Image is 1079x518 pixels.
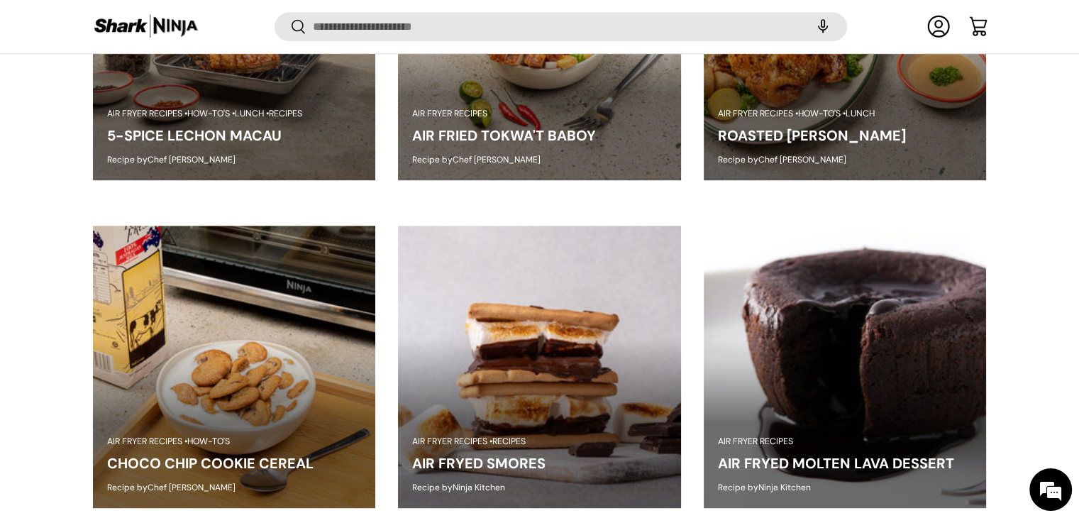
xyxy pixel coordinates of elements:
[718,126,906,145] a: ROASTED [PERSON_NAME]
[398,226,681,509] img: https://sharkninja.com.ph/blogs/recipes/air-fryed-smores
[107,454,314,473] a: CHOCO CHIP COOKIE CEREAL
[704,226,987,509] img: https://sharkninja.com.ph/blogs/recipes/air-fryed-molten-lava-dessert
[93,13,199,40] img: Shark Ninja Philippines
[412,126,596,145] a: AIR FRIED TOKWA'T BABOY
[107,126,282,145] a: 5-SPICE LECHON MACAU
[93,226,376,509] img: https://sharkninja.com.ph/blogs/recipes/choco-chip-cookie-cereal
[412,454,546,473] a: AIR FRYED SMORES
[800,11,846,43] speech-search-button: Search by voice
[718,454,954,473] a: AIR FRYED MOLTEN LAVA DESSERT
